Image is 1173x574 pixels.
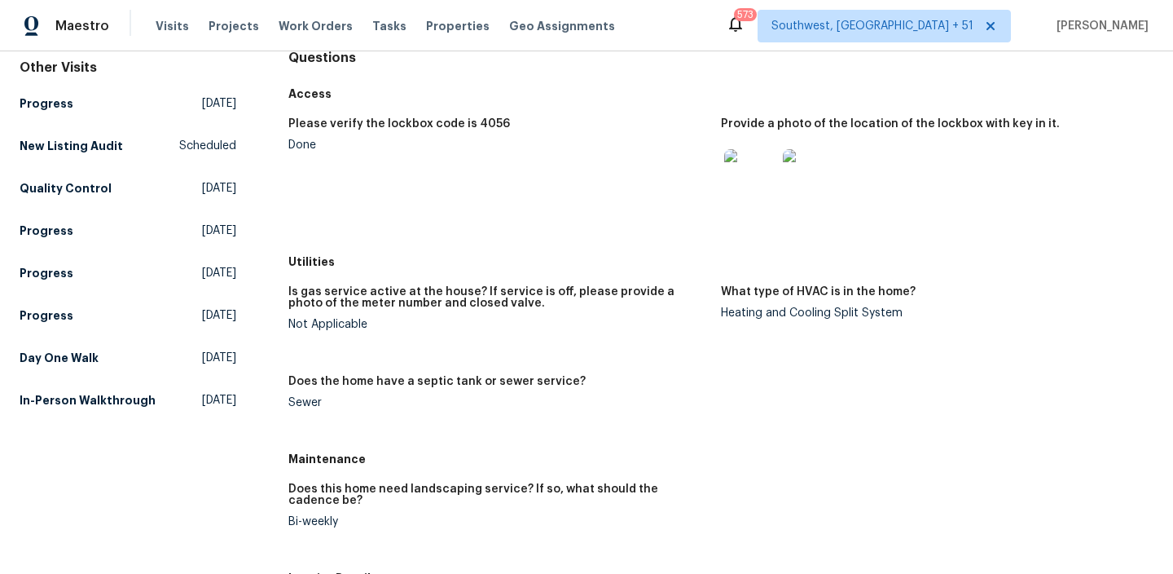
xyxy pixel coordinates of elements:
h5: New Listing Audit [20,138,123,154]
h5: In-Person Walkthrough [20,392,156,408]
span: [DATE] [202,95,236,112]
div: Done [288,139,708,151]
span: Scheduled [179,138,236,154]
span: Maestro [55,18,109,34]
a: Progress[DATE] [20,258,236,288]
h5: Progress [20,265,73,281]
h5: Please verify the lockbox code is 4056 [288,118,510,130]
h5: Access [288,86,1153,102]
span: [DATE] [202,307,236,324]
span: Projects [209,18,259,34]
h5: Day One Walk [20,350,99,366]
h4: Questions [288,50,1153,66]
span: Properties [426,18,490,34]
div: Sewer [288,397,708,408]
span: [DATE] [202,265,236,281]
h5: Is gas service active at the house? If service is off, please provide a photo of the meter number... [288,286,708,309]
a: In-Person Walkthrough[DATE] [20,386,236,415]
div: Heating and Cooling Split System [721,307,1140,319]
h5: Does the home have a septic tank or sewer service? [288,376,586,387]
span: Work Orders [279,18,353,34]
div: 573 [737,7,753,23]
span: [DATE] [202,392,236,408]
h5: Quality Control [20,180,112,196]
div: Bi-weekly [288,516,708,528]
span: Geo Assignments [509,18,615,34]
div: Other Visits [20,60,236,76]
a: Progress[DATE] [20,301,236,330]
a: Progress[DATE] [20,89,236,118]
h5: Does this home need landscaping service? If so, what should the cadence be? [288,483,708,506]
span: Tasks [372,20,406,32]
span: [PERSON_NAME] [1050,18,1149,34]
div: Not Applicable [288,319,708,330]
h5: Maintenance [288,451,1153,467]
h5: Provide a photo of the location of the lockbox with key in it. [721,118,1060,130]
h5: Progress [20,223,73,239]
span: Visits [156,18,189,34]
h5: What type of HVAC is in the home? [721,286,916,298]
h5: Progress [20,95,73,112]
span: [DATE] [202,180,236,196]
a: New Listing AuditScheduled [20,131,236,161]
a: Progress[DATE] [20,216,236,245]
span: [DATE] [202,223,236,239]
h5: Utilities [288,254,1153,270]
span: Southwest, [GEOGRAPHIC_DATA] + 51 [771,18,973,34]
a: Quality Control[DATE] [20,174,236,203]
a: Day One Walk[DATE] [20,343,236,373]
h5: Progress [20,307,73,324]
span: [DATE] [202,350,236,366]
